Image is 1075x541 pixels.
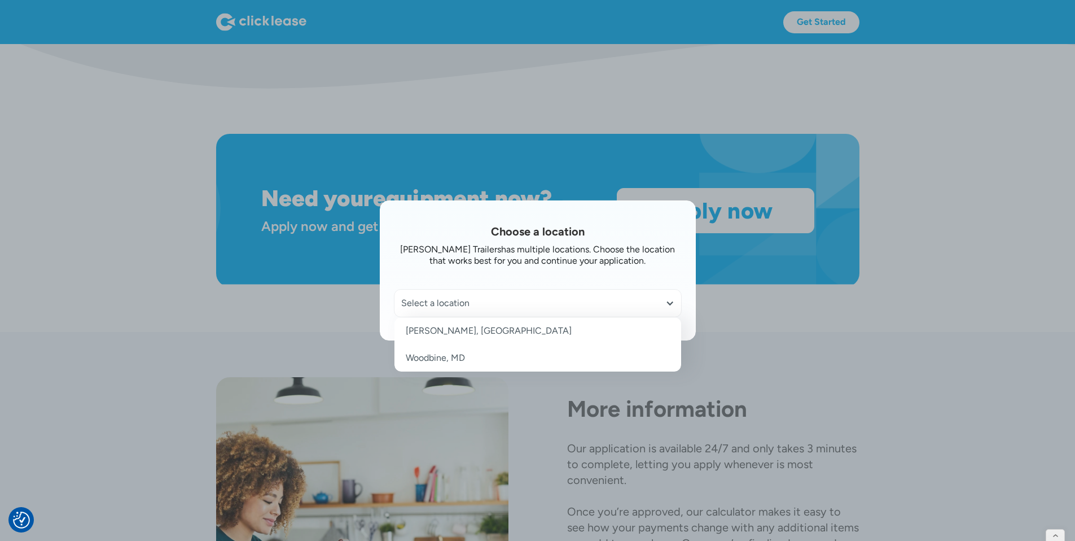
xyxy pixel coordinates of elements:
[394,290,681,317] div: Select a location
[394,224,682,239] h1: Choose a location
[400,244,501,255] div: [PERSON_NAME] Trailers
[394,344,681,372] a: Woodbine, MD
[401,298,674,309] div: Select a location
[394,317,681,372] nav: Select a location
[13,512,30,529] button: Consent Preferences
[13,512,30,529] img: Revisit consent button
[429,244,675,266] div: has multiple locations. Choose the location that works best for you and continue your application.
[394,317,681,344] a: [PERSON_NAME], [GEOGRAPHIC_DATA]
